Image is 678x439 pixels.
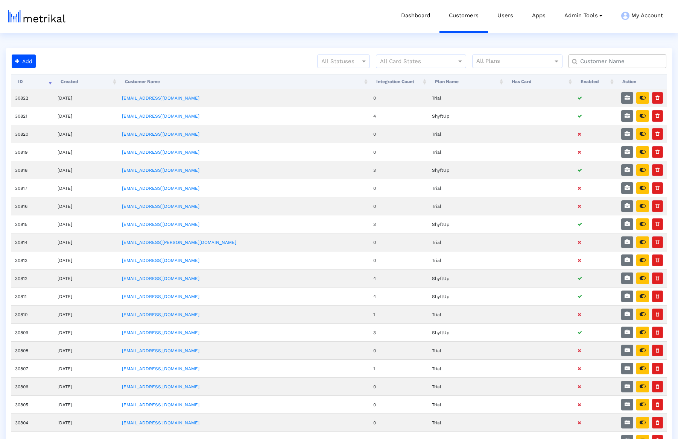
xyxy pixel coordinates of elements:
a: [EMAIL_ADDRESS][DOMAIN_NAME] [122,348,199,353]
td: 30822 [11,89,54,107]
a: [EMAIL_ADDRESS][DOMAIN_NAME] [122,312,199,317]
td: Trial [428,125,505,143]
td: 30821 [11,107,54,125]
a: [EMAIL_ADDRESS][DOMAIN_NAME] [122,330,199,335]
img: metrical-logo-light.png [8,10,65,23]
td: Trial [428,143,505,161]
td: [DATE] [54,107,118,125]
td: [DATE] [54,89,118,107]
th: ID: activate to sort column ascending [11,74,54,89]
td: 0 [369,377,428,395]
td: [DATE] [54,125,118,143]
td: 30808 [11,341,54,359]
td: 30805 [11,395,54,413]
th: Customer Name: activate to sort column ascending [118,74,369,89]
td: 0 [369,143,428,161]
td: 3 [369,215,428,233]
td: [DATE] [54,179,118,197]
th: Action [616,74,667,89]
a: [EMAIL_ADDRESS][DOMAIN_NAME] [122,114,199,119]
td: 30806 [11,377,54,395]
td: Trial [428,197,505,215]
a: [EMAIL_ADDRESS][DOMAIN_NAME] [122,222,199,227]
td: Trial [428,89,505,107]
td: 0 [369,395,428,413]
td: 30807 [11,359,54,377]
td: 30814 [11,233,54,251]
td: [DATE] [54,395,118,413]
a: [EMAIL_ADDRESS][PERSON_NAME][DOMAIN_NAME] [122,240,236,245]
input: Customer Name [575,58,663,65]
a: [EMAIL_ADDRESS][DOMAIN_NAME] [122,420,199,425]
td: [DATE] [54,251,118,269]
td: ShyftUp [428,287,505,305]
td: [DATE] [54,233,118,251]
a: [EMAIL_ADDRESS][DOMAIN_NAME] [122,186,199,191]
td: 30820 [11,125,54,143]
td: [DATE] [54,161,118,179]
td: 3 [369,161,428,179]
td: Trial [428,305,505,323]
td: [DATE] [54,377,118,395]
td: 0 [369,125,428,143]
td: 30816 [11,197,54,215]
td: 30809 [11,323,54,341]
td: 0 [369,179,428,197]
a: [EMAIL_ADDRESS][DOMAIN_NAME] [122,366,199,371]
td: [DATE] [54,323,118,341]
th: Enabled: activate to sort column ascending [574,74,616,89]
a: [EMAIL_ADDRESS][DOMAIN_NAME] [122,204,199,209]
td: 0 [369,89,428,107]
td: Trial [428,395,505,413]
th: Plan Name: activate to sort column ascending [428,74,505,89]
td: Trial [428,251,505,269]
td: ShyftUp [428,269,505,287]
a: [EMAIL_ADDRESS][DOMAIN_NAME] [122,95,199,101]
td: 30818 [11,161,54,179]
td: 0 [369,197,428,215]
td: 30817 [11,179,54,197]
td: 4 [369,287,428,305]
td: [DATE] [54,305,118,323]
th: Integration Count: activate to sort column ascending [369,74,428,89]
th: Created: activate to sort column ascending [54,74,118,89]
img: my-account-menu-icon.png [621,12,629,20]
td: Trial [428,179,505,197]
td: 1 [369,305,428,323]
a: [EMAIL_ADDRESS][DOMAIN_NAME] [122,402,199,407]
td: [DATE] [54,197,118,215]
a: [EMAIL_ADDRESS][DOMAIN_NAME] [122,150,199,155]
td: ShyftUp [428,215,505,233]
td: Trial [428,413,505,431]
td: 30813 [11,251,54,269]
th: Has Card: activate to sort column ascending [505,74,574,89]
a: [EMAIL_ADDRESS][DOMAIN_NAME] [122,132,199,137]
td: Trial [428,377,505,395]
td: 30810 [11,305,54,323]
td: 30811 [11,287,54,305]
td: Trial [428,233,505,251]
input: All Plans [476,57,554,67]
a: [EMAIL_ADDRESS][DOMAIN_NAME] [122,168,199,173]
td: [DATE] [54,341,118,359]
td: [DATE] [54,143,118,161]
td: 3 [369,323,428,341]
a: [EMAIL_ADDRESS][DOMAIN_NAME] [122,258,199,263]
td: 30819 [11,143,54,161]
a: [EMAIL_ADDRESS][DOMAIN_NAME] [122,276,199,281]
td: Trial [428,341,505,359]
td: 4 [369,107,428,125]
td: [DATE] [54,413,118,431]
td: [DATE] [54,359,118,377]
td: 0 [369,251,428,269]
input: All Card States [380,57,448,67]
td: 4 [369,269,428,287]
td: [DATE] [54,215,118,233]
a: [EMAIL_ADDRESS][DOMAIN_NAME] [122,294,199,299]
td: ShyftUp [428,161,505,179]
td: 0 [369,233,428,251]
a: [EMAIL_ADDRESS][DOMAIN_NAME] [122,384,199,389]
td: 1 [369,359,428,377]
button: Add [12,54,36,68]
td: 30815 [11,215,54,233]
